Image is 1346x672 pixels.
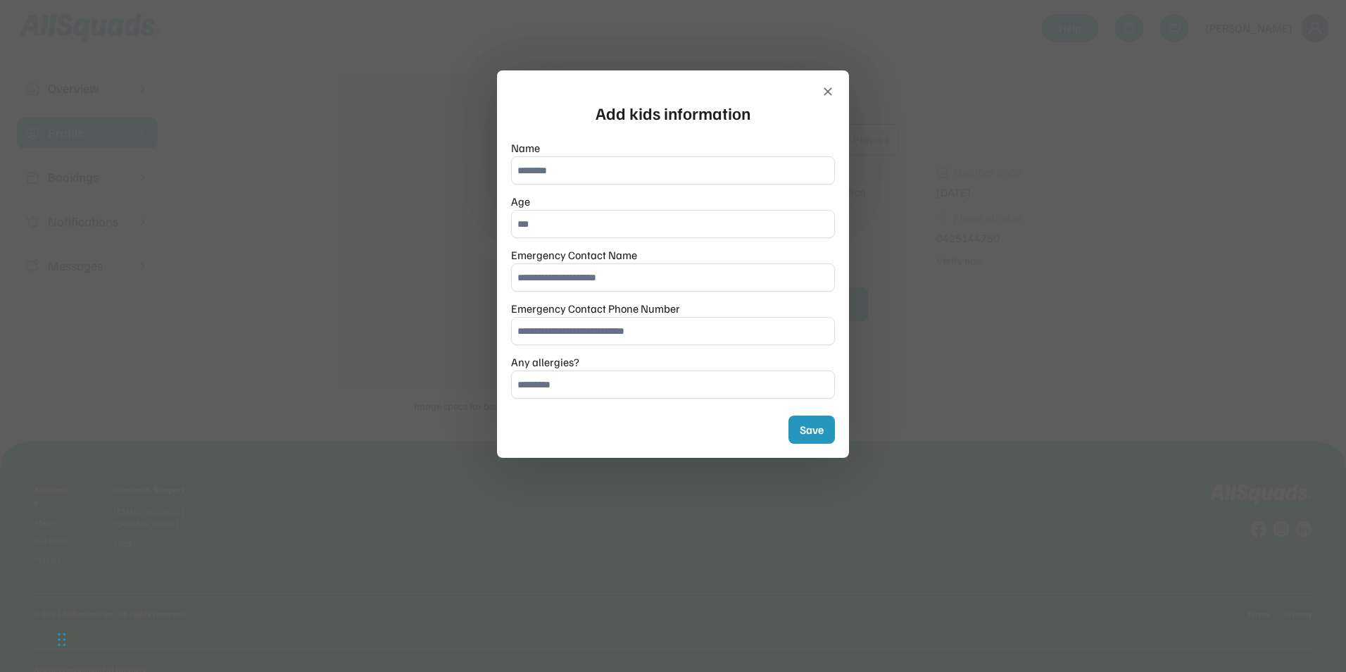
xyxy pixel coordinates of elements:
div: Emergency Contact Name [511,247,637,263]
button: Save [788,416,835,444]
div: Age [511,193,530,210]
div: Add kids information [596,100,750,125]
div: Any allergies? [511,354,579,371]
div: Emergency Contact Phone Number [511,300,680,317]
div: Name [511,139,540,156]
